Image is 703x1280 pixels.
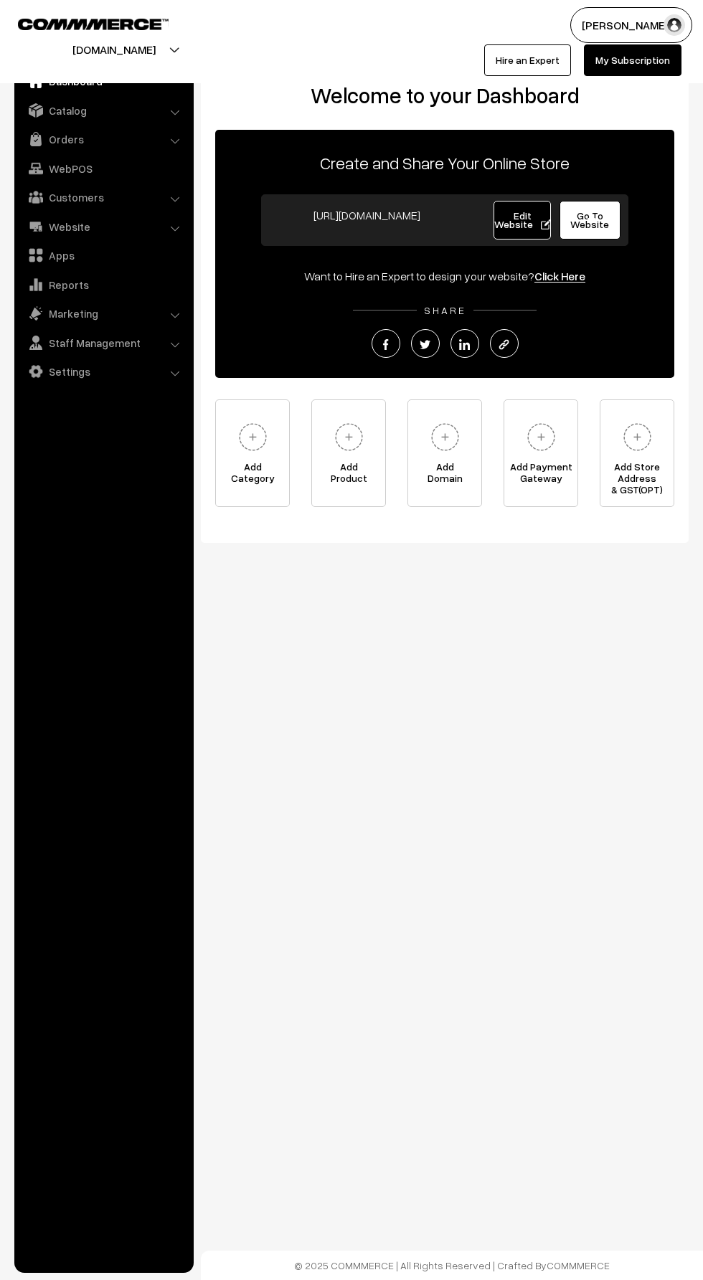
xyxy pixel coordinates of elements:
[216,461,289,490] span: Add Category
[18,14,143,32] a: COMMMERCE
[425,417,465,457] img: plus.svg
[312,461,385,490] span: Add Product
[570,209,609,230] span: Go To Website
[504,399,578,507] a: Add PaymentGateway
[233,417,273,457] img: plus.svg
[18,359,189,384] a: Settings
[18,330,189,356] a: Staff Management
[18,156,189,181] a: WebPOS
[600,399,674,507] a: Add Store Address& GST(OPT)
[417,304,473,316] span: SHARE
[22,32,206,67] button: [DOMAIN_NAME]
[18,272,189,298] a: Reports
[18,214,189,240] a: Website
[664,14,685,36] img: user
[215,267,674,285] div: Want to Hire an Expert to design your website?
[534,269,585,283] a: Click Here
[522,417,561,457] img: plus.svg
[18,126,189,152] a: Orders
[18,300,189,326] a: Marketing
[618,417,657,457] img: plus.svg
[18,98,189,123] a: Catalog
[18,184,189,210] a: Customers
[407,399,482,507] a: AddDomain
[18,242,189,268] a: Apps
[494,209,551,230] span: Edit Website
[570,7,692,43] button: [PERSON_NAME]
[504,461,577,490] span: Add Payment Gateway
[584,44,681,76] a: My Subscription
[201,1251,703,1280] footer: © 2025 COMMMERCE | All Rights Reserved | Crafted By
[215,399,290,507] a: AddCategory
[547,1259,610,1271] a: COMMMERCE
[494,201,551,240] a: Edit Website
[215,150,674,176] p: Create and Share Your Online Store
[408,461,481,490] span: Add Domain
[560,201,621,240] a: Go To Website
[329,417,369,457] img: plus.svg
[600,461,674,490] span: Add Store Address & GST(OPT)
[311,399,386,507] a: AddProduct
[18,19,169,29] img: COMMMERCE
[484,44,571,76] a: Hire an Expert
[215,82,674,108] h2: Welcome to your Dashboard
